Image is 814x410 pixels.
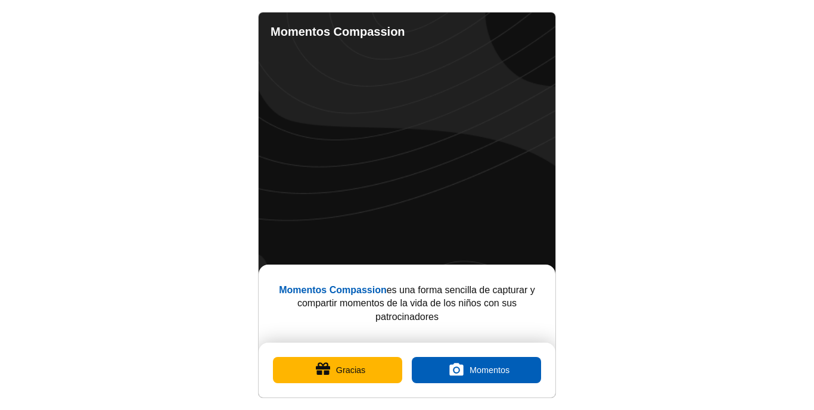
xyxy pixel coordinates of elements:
[520,20,543,44] a: Ajustes
[496,20,520,44] a: Contacto
[271,25,405,38] b: Momentos Compassion
[279,285,386,295] b: Momentos Compassion
[273,357,402,383] button: Gracias
[278,284,536,324] p: es una forma sencilla de capturar y compartir momentos de la vida de los niños con sus patrocinad...
[412,357,541,383] label: Momentos
[472,20,496,44] a: Completed Moments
